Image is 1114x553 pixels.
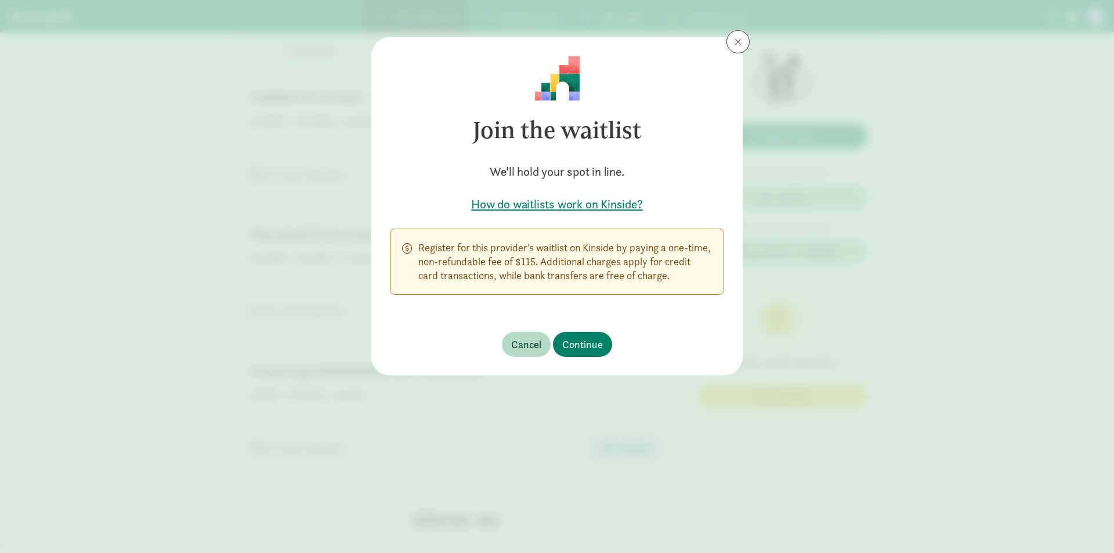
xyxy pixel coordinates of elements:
span: Cancel [511,337,541,352]
p: Register for this provider’s waitlist on Kinside by paying a one-time, non-refundable fee of $115... [418,241,712,283]
h3: Join the waitlist [390,101,724,159]
span: Continue [562,337,603,352]
button: Continue [553,332,612,357]
button: Cancel [502,332,551,357]
a: How do waitlists work on Kinside? [390,196,724,212]
h5: We'll hold your spot in line. [390,164,724,180]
